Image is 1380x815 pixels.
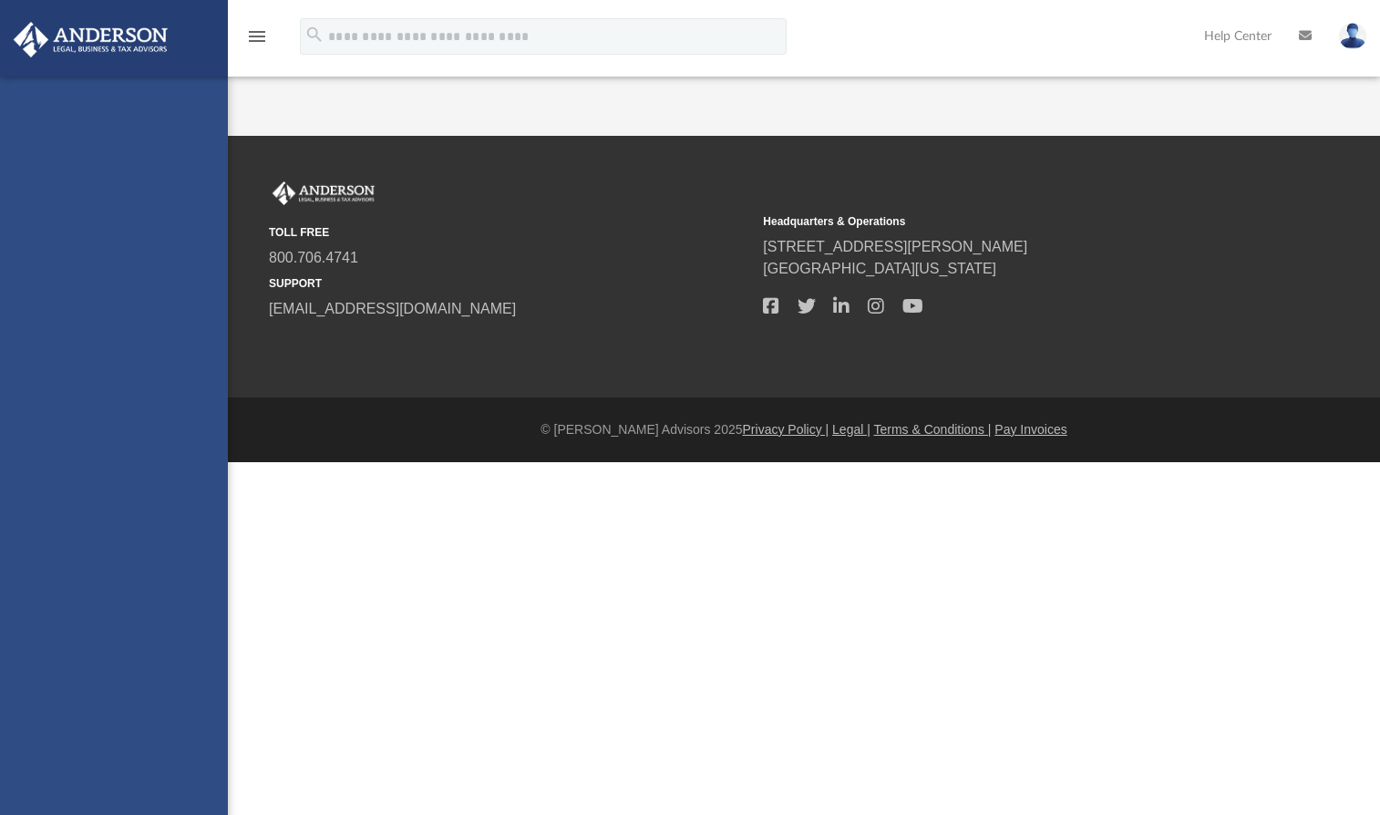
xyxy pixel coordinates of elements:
i: search [304,25,324,45]
a: Privacy Policy | [743,422,829,437]
small: Headquarters & Operations [763,213,1244,230]
a: [GEOGRAPHIC_DATA][US_STATE] [763,261,996,276]
a: [STREET_ADDRESS][PERSON_NAME] [763,239,1027,254]
a: 800.706.4741 [269,250,358,265]
a: Legal | [832,422,870,437]
div: © [PERSON_NAME] Advisors 2025 [228,420,1380,439]
a: menu [246,35,268,47]
img: Anderson Advisors Platinum Portal [8,22,173,57]
i: menu [246,26,268,47]
small: TOLL FREE [269,224,750,241]
a: Pay Invoices [994,422,1066,437]
img: Anderson Advisors Platinum Portal [269,181,378,205]
img: User Pic [1339,23,1366,49]
a: [EMAIL_ADDRESS][DOMAIN_NAME] [269,301,516,316]
small: SUPPORT [269,275,750,292]
a: Terms & Conditions | [874,422,992,437]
